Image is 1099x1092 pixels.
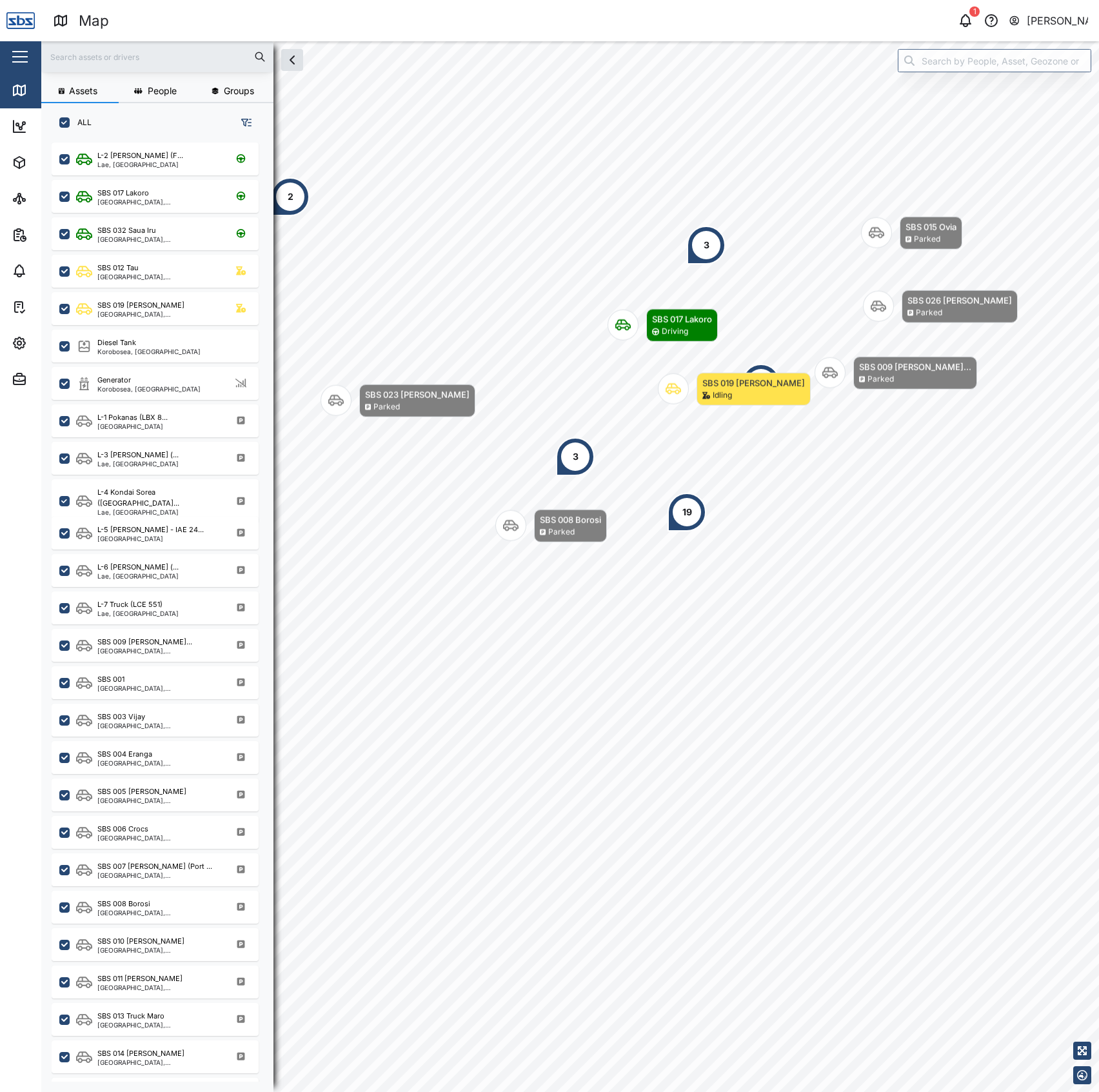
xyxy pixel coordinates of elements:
div: SBS 019 [PERSON_NAME] [97,300,184,311]
div: [GEOGRAPHIC_DATA], [GEOGRAPHIC_DATA] [97,760,221,766]
span: People [148,86,177,95]
div: 1 [969,6,980,17]
label: ALL [70,117,92,128]
div: Parked [867,373,894,386]
div: Map marker [861,217,962,250]
div: Lae, [GEOGRAPHIC_DATA] [97,509,221,515]
div: Settings [34,336,79,350]
div: grid [52,138,273,1082]
div: SBS 011 [PERSON_NAME] [97,973,183,984]
div: Sites [34,192,64,206]
div: Alarms [34,264,74,278]
div: SBS 017 Lakoro [97,188,149,199]
div: Korobosea, [GEOGRAPHIC_DATA] [97,348,201,355]
div: SBS 032 Saua Iru [97,225,156,236]
div: SBS 008 Borosi [97,898,150,909]
div: SBS 007 [PERSON_NAME] (Port ... [97,861,212,872]
div: SBS 019 [PERSON_NAME] [702,377,805,390]
div: Map marker [668,493,706,531]
div: SBS 003 Vijay [97,711,145,722]
div: [GEOGRAPHIC_DATA], [GEOGRAPHIC_DATA] [97,273,221,280]
div: L-1 Pokanas (LBX 8... [97,412,168,423]
div: L-7 Truck (LCE 551) [97,599,163,610]
div: [GEOGRAPHIC_DATA], [GEOGRAPHIC_DATA] [97,722,221,729]
div: [GEOGRAPHIC_DATA], [GEOGRAPHIC_DATA] [97,685,221,691]
div: Map marker [495,510,607,542]
div: SBS 012 Tau [97,263,139,273]
div: Lae, [GEOGRAPHIC_DATA] [97,161,183,168]
canvas: Map [41,41,1099,1092]
span: Groups [224,86,254,95]
div: [GEOGRAPHIC_DATA], [GEOGRAPHIC_DATA] [97,835,221,841]
div: Generator [97,375,131,386]
div: [GEOGRAPHIC_DATA] [97,535,204,542]
div: Driving [662,326,688,338]
div: Admin [34,372,72,386]
div: [GEOGRAPHIC_DATA], [GEOGRAPHIC_DATA] [97,1022,221,1028]
div: Map [79,10,109,32]
div: SBS 026 [PERSON_NAME] [907,294,1012,307]
div: [GEOGRAPHIC_DATA], [GEOGRAPHIC_DATA] [97,984,221,991]
div: [GEOGRAPHIC_DATA], [GEOGRAPHIC_DATA] [97,1059,221,1066]
div: SBS 010 [PERSON_NAME] [97,936,184,947]
div: SBS 008 Borosi [540,513,601,526]
div: [GEOGRAPHIC_DATA], [GEOGRAPHIC_DATA] [97,236,221,243]
div: 2 [288,190,293,204]
div: Map marker [687,226,726,264]
button: [PERSON_NAME] [1008,12,1089,30]
div: 19 [682,505,692,519]
div: 3 [704,238,709,252]
div: Map marker [742,364,780,402]
img: Main Logo [6,6,35,35]
div: SBS 013 Truck Maro [97,1011,164,1022]
div: Map marker [815,357,977,390]
div: SBS 023 [PERSON_NAME] [365,388,470,401]
div: [GEOGRAPHIC_DATA], [GEOGRAPHIC_DATA] [97,199,221,205]
span: Assets [69,86,97,95]
div: SBS 006 Crocs [97,824,148,835]
div: SBS 005 [PERSON_NAME] [97,786,186,797]
div: Parked [914,233,940,246]
div: [GEOGRAPHIC_DATA], [GEOGRAPHIC_DATA] [97,311,221,317]
div: Parked [373,401,400,413]
div: Korobosea, [GEOGRAPHIC_DATA] [97,386,201,392]
div: SBS 004 Eranga [97,749,152,760]
div: Parked [548,526,575,539]
div: Idling [713,390,732,402]
div: Map marker [863,290,1018,323]
div: Map marker [271,177,310,216]
div: Parked [916,307,942,319]
div: Map [34,83,63,97]
input: Search by People, Asset, Geozone or Place [898,49,1091,72]
div: L-6 [PERSON_NAME] (... [97,562,179,573]
div: SBS 014 [PERSON_NAME] [97,1048,184,1059]
div: SBS 015 Ovia [906,221,956,233]
div: Map marker [658,373,811,406]
div: [GEOGRAPHIC_DATA], [GEOGRAPHIC_DATA] [97,797,221,804]
div: L-3 [PERSON_NAME] (... [97,450,179,461]
div: [GEOGRAPHIC_DATA], [GEOGRAPHIC_DATA] [97,648,221,654]
div: Tasks [34,300,69,314]
div: 3 [573,450,579,464]
div: SBS 009 [PERSON_NAME]... [97,637,192,648]
div: Map marker [608,309,718,342]
div: SBS 017 Lakoro [652,313,712,326]
div: Map marker [321,384,475,417]
div: Lae, [GEOGRAPHIC_DATA] [97,610,179,617]
div: Lae, [GEOGRAPHIC_DATA] [97,573,179,579]
div: L-4 Kondai Sorea ([GEOGRAPHIC_DATA]... [97,487,221,509]
div: [GEOGRAPHIC_DATA], [GEOGRAPHIC_DATA] [97,872,221,879]
div: Lae, [GEOGRAPHIC_DATA] [97,461,179,467]
div: Assets [34,155,74,170]
div: L-5 [PERSON_NAME] - IAE 24... [97,524,204,535]
div: Map marker [556,437,595,476]
div: [GEOGRAPHIC_DATA] [97,423,168,430]
div: SBS 009 [PERSON_NAME]... [859,361,971,373]
div: [PERSON_NAME] [1027,13,1089,29]
div: Diesel Tank [97,337,136,348]
div: [GEOGRAPHIC_DATA], [GEOGRAPHIC_DATA] [97,947,221,953]
div: L-2 [PERSON_NAME] (F... [97,150,183,161]
div: Dashboard [34,119,92,134]
div: SBS 001 [97,674,124,685]
div: Reports [34,228,77,242]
